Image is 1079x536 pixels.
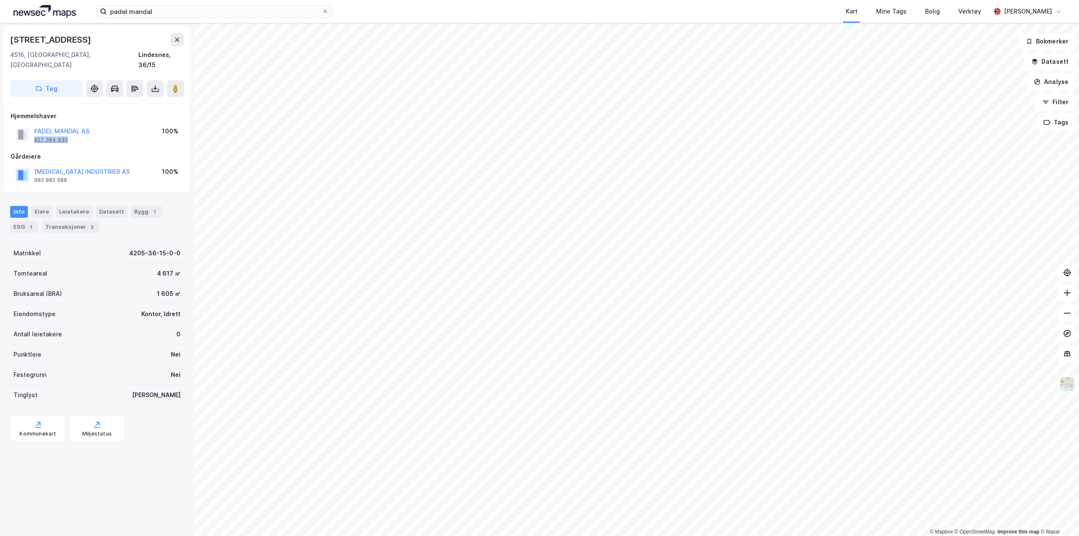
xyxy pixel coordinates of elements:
[1027,73,1076,90] button: Analyse
[13,289,62,299] div: Bruksareal (BRA)
[955,529,995,535] a: OpenStreetMap
[10,33,93,46] div: [STREET_ADDRESS]
[1004,6,1052,16] div: [PERSON_NAME]
[10,221,38,233] div: ESG
[876,6,906,16] div: Mine Tags
[138,50,184,70] div: Lindesnes, 36/15
[10,80,83,97] button: Tag
[958,6,981,16] div: Verktøy
[107,5,322,18] input: Søk på adresse, matrikkel, gårdeiere, leietakere eller personer
[13,370,46,380] div: Festegrunn
[13,329,62,339] div: Antall leietakere
[998,529,1039,535] a: Improve this map
[846,6,858,16] div: Kart
[82,430,112,437] div: Miljøstatus
[13,248,41,258] div: Matrikkel
[930,529,953,535] a: Mapbox
[13,5,76,18] img: logo.a4113a55bc3d86da70a041830d287a7e.svg
[925,6,940,16] div: Bolig
[1059,376,1075,392] img: Z
[162,126,178,136] div: 100%
[13,268,47,279] div: Tomteareal
[34,136,68,143] div: 927 384 930
[88,223,96,231] div: 3
[11,111,183,121] div: Hjemmelshaver
[131,206,162,218] div: Bygg
[10,50,138,70] div: 4516, [GEOGRAPHIC_DATA], [GEOGRAPHIC_DATA]
[13,309,56,319] div: Eiendomstype
[96,206,127,218] div: Datasett
[1024,53,1076,70] button: Datasett
[19,430,56,437] div: Kommunekart
[42,221,100,233] div: Transaksjoner
[10,206,28,218] div: Info
[34,177,67,184] div: 982 982 588
[1036,114,1076,131] button: Tags
[157,268,181,279] div: 4 617 ㎡
[150,208,159,216] div: 1
[1037,495,1079,536] iframe: Chat Widget
[1035,94,1076,111] button: Filter
[171,349,181,360] div: Nei
[13,349,41,360] div: Punktleie
[132,390,181,400] div: [PERSON_NAME]
[27,223,35,231] div: 1
[13,390,38,400] div: Tinglyst
[162,167,178,177] div: 100%
[11,152,183,162] div: Gårdeiere
[31,206,52,218] div: Eiere
[176,329,181,339] div: 0
[1019,33,1076,50] button: Bokmerker
[129,248,181,258] div: 4205-36-15-0-0
[56,206,92,218] div: Leietakere
[141,309,181,319] div: Kontor, Idrett
[157,289,181,299] div: 1 605 ㎡
[171,370,181,380] div: Nei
